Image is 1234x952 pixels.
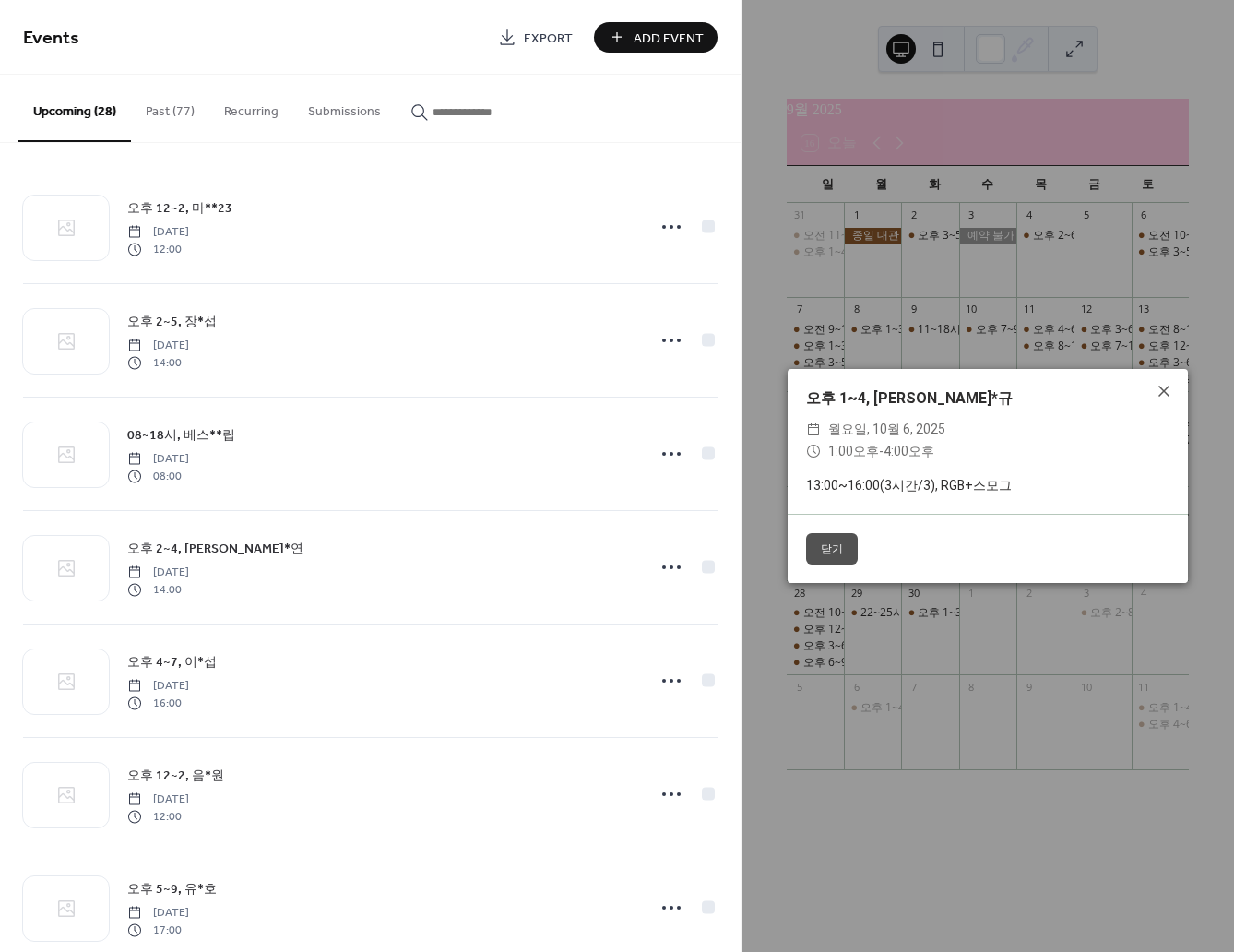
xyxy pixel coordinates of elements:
[524,29,573,48] span: Export
[127,905,189,922] span: [DATE]
[127,197,232,219] a: 오후 12~2, 마**23
[127,224,189,241] span: [DATE]
[127,651,217,672] a: 오후 4~7, 이*섭
[127,426,235,446] span: 08~18시, 베스**립
[127,791,189,808] span: [DATE]
[806,533,858,565] button: 닫기
[484,22,587,53] a: Export
[127,808,189,825] span: 12:00
[634,29,704,48] span: Add Event
[127,468,189,484] span: 08:00
[127,565,189,581] span: [DATE]
[131,75,209,140] button: Past (77)
[127,199,232,219] span: 오후 12~2, 마**23
[806,419,821,441] div: ​
[788,387,1188,410] div: 오후 1~4, [PERSON_NAME]*규
[127,767,224,786] span: 오후 12~2, 음*원
[828,444,879,458] span: 1:00오후
[18,75,131,142] button: Upcoming (28)
[209,75,293,140] button: Recurring
[127,765,224,786] a: 오후 12~2, 음*원
[127,695,189,711] span: 16:00
[788,476,1188,495] div: 13:00~16:00(3시간/3), RGB+스모그
[127,922,189,938] span: 17:00
[828,419,945,441] span: 월요일, 10월 6, 2025
[127,313,217,332] span: 오후 2~5, 장*섭
[127,581,189,598] span: 14:00
[127,540,303,559] span: 오후 2~4, [PERSON_NAME]*연
[127,653,217,672] span: 오후 4~7, 이*섭
[293,75,396,140] button: Submissions
[127,311,217,332] a: 오후 2~5, 장*섭
[127,538,303,559] a: 오후 2~4, [PERSON_NAME]*연
[127,338,189,354] span: [DATE]
[127,241,189,257] span: 12:00
[127,878,217,899] a: 오후 5~9, 유*호
[127,451,189,468] span: [DATE]
[127,354,189,371] span: 14:00
[806,441,821,463] div: ​
[594,22,718,53] button: Add Event
[127,678,189,695] span: [DATE]
[23,20,79,56] span: Events
[879,444,884,458] span: -
[127,424,235,446] a: 08~18시, 베스**립
[127,880,217,899] span: 오후 5~9, 유*호
[884,444,934,458] span: 4:00오후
